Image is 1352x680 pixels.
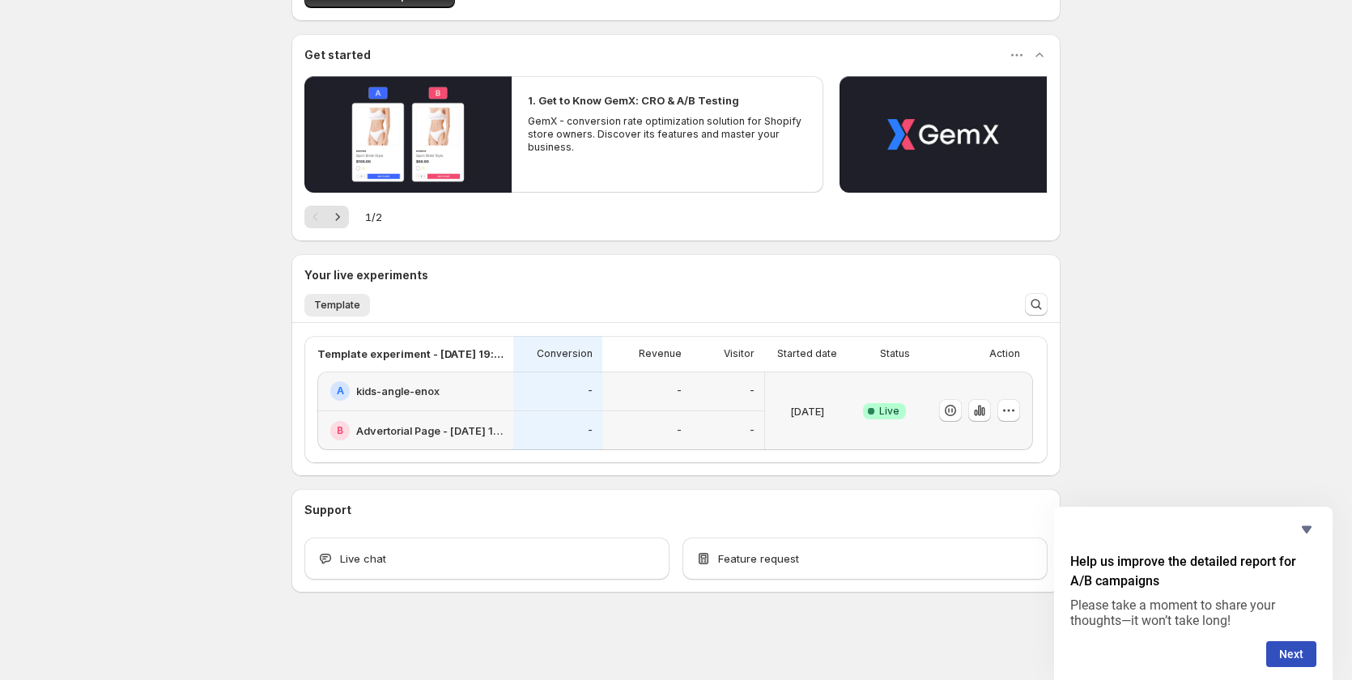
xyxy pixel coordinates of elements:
p: Please take a moment to share your thoughts—it won’t take long! [1070,597,1316,628]
h2: 1. Get to Know GemX: CRO & A/B Testing [528,92,739,108]
button: Next question [1266,641,1316,667]
h2: A [337,385,344,397]
p: Action [989,347,1020,360]
p: Started date [777,347,837,360]
button: Next [326,206,349,228]
button: Play video [304,76,512,193]
p: [DATE] [790,403,824,419]
h2: B [337,424,343,437]
p: - [750,424,755,437]
h2: Help us improve the detailed report for A/B campaigns [1070,552,1316,591]
p: - [677,424,682,437]
span: 1 / 2 [365,209,382,225]
h3: Your live experiments [304,267,428,283]
p: Revenue [639,347,682,360]
nav: Pagination [304,206,349,228]
h3: Support [304,502,351,518]
span: Live [879,405,899,418]
p: Status [880,347,910,360]
p: Template experiment - [DATE] 19:04:34 [317,346,504,362]
button: Play video [840,76,1047,193]
h3: Get started [304,47,371,63]
span: Feature request [718,550,799,567]
p: - [677,385,682,397]
div: Help us improve the detailed report for A/B campaigns [1070,520,1316,667]
p: Visitor [724,347,755,360]
h2: Advertorial Page - [DATE] 18:25:22 [356,423,504,439]
span: Template [314,299,360,312]
p: - [588,385,593,397]
button: Hide survey [1297,520,1316,539]
button: Search and filter results [1025,293,1048,316]
h2: kids-angle-enox [356,383,440,399]
p: - [750,385,755,397]
span: Live chat [340,550,386,567]
p: - [588,424,593,437]
p: Conversion [537,347,593,360]
p: GemX - conversion rate optimization solution for Shopify store owners. Discover its features and ... [528,115,806,154]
